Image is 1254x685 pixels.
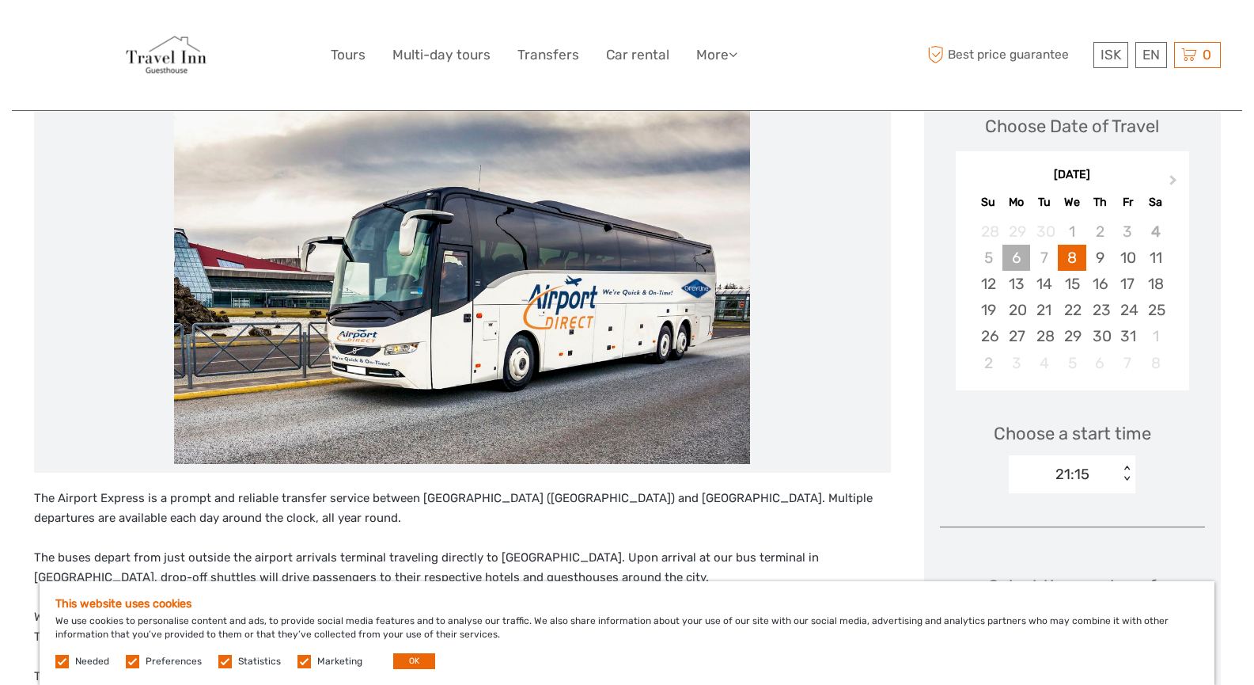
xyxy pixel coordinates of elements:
[393,653,435,669] button: OK
[1114,297,1142,323] div: Choose Friday, October 24th, 2025
[34,548,891,588] p: The buses depart from just outside the airport arrivals terminal traveling directly to [GEOGRAPHI...
[1002,245,1030,271] div: Not available Monday, October 6th, 2025
[960,219,1184,376] div: month 2025-10
[1058,350,1085,376] div: Not available Wednesday, November 5th, 2025
[975,245,1002,271] div: Not available Sunday, October 5th, 2025
[1086,219,1114,245] div: Not available Thursday, October 2nd, 2025
[238,655,281,668] label: Statistics
[1058,245,1085,271] div: Choose Wednesday, October 8th, 2025
[940,574,1205,646] div: Select the number of participants
[1114,350,1142,376] div: Not available Friday, November 7th, 2025
[146,655,202,668] label: Preferences
[1114,219,1142,245] div: Not available Friday, October 3rd, 2025
[1030,271,1058,297] div: Choose Tuesday, October 14th, 2025
[1030,297,1058,323] div: Choose Tuesday, October 21st, 2025
[1002,192,1030,213] div: Mo
[1030,245,1058,271] div: Not available Tuesday, October 7th, 2025
[1114,271,1142,297] div: Choose Friday, October 17th, 2025
[1142,245,1169,271] div: Choose Saturday, October 11th, 2025
[1162,171,1188,196] button: Next Month
[1002,271,1030,297] div: Choose Monday, October 13th, 2025
[1030,192,1058,213] div: Tu
[34,489,891,529] p: The Airport Express is a prompt and reliable transfer service between [GEOGRAPHIC_DATA] ([GEOGRAP...
[1002,297,1030,323] div: Choose Monday, October 20th, 2025
[1058,323,1085,349] div: Choose Wednesday, October 29th, 2025
[975,219,1002,245] div: Not available Sunday, September 28th, 2025
[975,323,1002,349] div: Choose Sunday, October 26th, 2025
[1086,192,1114,213] div: Th
[924,42,1089,68] span: Best price guarantee
[1142,271,1169,297] div: Choose Saturday, October 18th, 2025
[994,421,1151,446] span: Choose a start time
[174,85,750,465] img: cfc4fd811ceb4f788c14218617559e4b_main_slider.jpg
[331,44,366,67] a: Tours
[1114,192,1142,213] div: Fr
[1135,42,1167,68] div: EN
[517,44,579,67] a: Transfers
[956,167,1189,184] div: [DATE]
[1086,350,1114,376] div: Not available Thursday, November 6th, 2025
[22,28,179,40] p: We're away right now. Please check back later!
[1030,350,1058,376] div: Not available Tuesday, November 4th, 2025
[1058,271,1085,297] div: Choose Wednesday, October 15th, 2025
[1200,47,1214,63] span: 0
[75,655,109,668] label: Needed
[317,655,362,668] label: Marketing
[1058,219,1085,245] div: Not available Wednesday, October 1st, 2025
[975,297,1002,323] div: Choose Sunday, October 19th, 2025
[1055,464,1089,485] div: 21:15
[34,607,891,648] p: When you have collected your luggage and passed through customs and immigration if required, plea...
[975,350,1002,376] div: Choose Sunday, November 2nd, 2025
[1142,192,1169,213] div: Sa
[1058,192,1085,213] div: We
[1002,350,1030,376] div: Not available Monday, November 3rd, 2025
[1058,297,1085,323] div: Choose Wednesday, October 22nd, 2025
[55,597,1199,611] h5: This website uses cookies
[1120,466,1134,482] div: < >
[1101,47,1121,63] span: ISK
[1142,219,1169,245] div: Not available Saturday, October 4th, 2025
[123,12,209,98] img: 815-76b8f8d5-50df-4e7f-b2e0-f50b9c6d7707_logo_big.png
[1030,323,1058,349] div: Choose Tuesday, October 28th, 2025
[1002,323,1030,349] div: Choose Monday, October 27th, 2025
[1086,297,1114,323] div: Choose Thursday, October 23rd, 2025
[606,44,669,67] a: Car rental
[40,581,1214,685] div: We use cookies to personalise content and ads, to provide social media features and to analyse ou...
[975,271,1002,297] div: Choose Sunday, October 12th, 2025
[1086,245,1114,271] div: Choose Thursday, October 9th, 2025
[1142,297,1169,323] div: Choose Saturday, October 25th, 2025
[1142,350,1169,376] div: Not available Saturday, November 8th, 2025
[1002,219,1030,245] div: Not available Monday, September 29th, 2025
[1114,323,1142,349] div: Choose Friday, October 31st, 2025
[1114,245,1142,271] div: Choose Friday, October 10th, 2025
[1086,323,1114,349] div: Choose Thursday, October 30th, 2025
[985,114,1159,139] div: Choose Date of Travel
[696,44,737,67] a: More
[182,25,201,44] button: Open LiveChat chat widget
[1086,271,1114,297] div: Choose Thursday, October 16th, 2025
[975,192,1002,213] div: Su
[1142,323,1169,349] div: Choose Saturday, November 1st, 2025
[392,44,491,67] a: Multi-day tours
[1030,219,1058,245] div: Not available Tuesday, September 30th, 2025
